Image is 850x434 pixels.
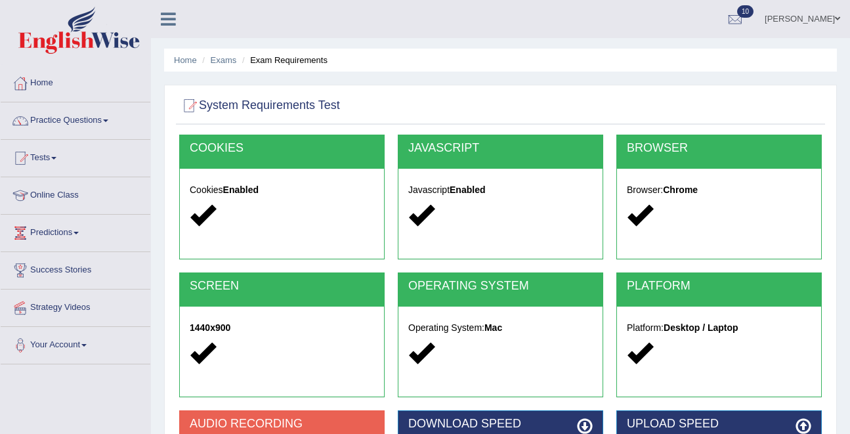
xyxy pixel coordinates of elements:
a: Online Class [1,177,150,210]
strong: Enabled [450,184,485,195]
h2: JAVASCRIPT [408,142,593,155]
h5: Operating System: [408,323,593,333]
a: Strategy Videos [1,290,150,322]
a: Home [174,55,197,65]
h5: Javascript [408,185,593,195]
h2: COOKIES [190,142,374,155]
h5: Cookies [190,185,374,195]
h2: PLATFORM [627,280,811,293]
a: Success Stories [1,252,150,285]
a: Home [1,65,150,98]
a: Exams [211,55,237,65]
a: Predictions [1,215,150,248]
a: Tests [1,140,150,173]
h2: System Requirements Test [179,96,340,116]
h2: AUDIO RECORDING [190,418,374,431]
strong: 1440x900 [190,322,230,333]
strong: Mac [484,322,502,333]
strong: Enabled [223,184,259,195]
h2: DOWNLOAD SPEED [408,418,593,431]
h2: SCREEN [190,280,374,293]
strong: Desktop / Laptop [664,322,738,333]
li: Exam Requirements [239,54,328,66]
span: 10 [737,5,754,18]
h5: Platform: [627,323,811,333]
strong: Chrome [663,184,698,195]
a: Practice Questions [1,102,150,135]
h2: UPLOAD SPEED [627,418,811,431]
h5: Browser: [627,185,811,195]
h2: BROWSER [627,142,811,155]
a: Your Account [1,327,150,360]
h2: OPERATING SYSTEM [408,280,593,293]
